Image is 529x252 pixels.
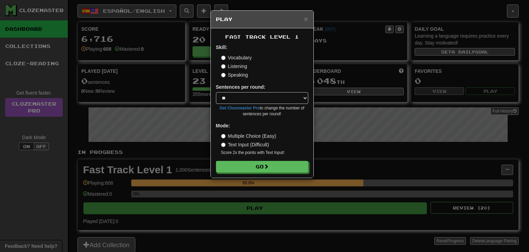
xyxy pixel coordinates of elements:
input: Multiple Choice (Easy) [221,134,226,138]
label: Vocabulary [221,54,252,61]
h5: Play [216,16,308,23]
input: Text Input (Difficult) [221,143,226,147]
label: Listening [221,63,247,70]
span: Fast Track Level 1 [225,34,299,40]
strong: Mode: [216,123,230,128]
button: Go [216,161,308,173]
small: to change the number of sentences per round! [216,105,308,117]
a: Get Clozemaster Pro [220,106,260,110]
small: Score 2x the points with Text Input ! [221,150,308,156]
label: Multiple Choice (Easy) [221,133,276,139]
input: Vocabulary [221,56,226,60]
strong: Skill: [216,45,227,50]
label: Sentences per round: [216,84,266,90]
button: Close [304,15,308,22]
input: Listening [221,64,226,69]
input: Speaking [221,73,226,77]
span: × [304,15,308,23]
label: Text Input (Difficult) [221,141,269,148]
label: Speaking [221,71,248,78]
